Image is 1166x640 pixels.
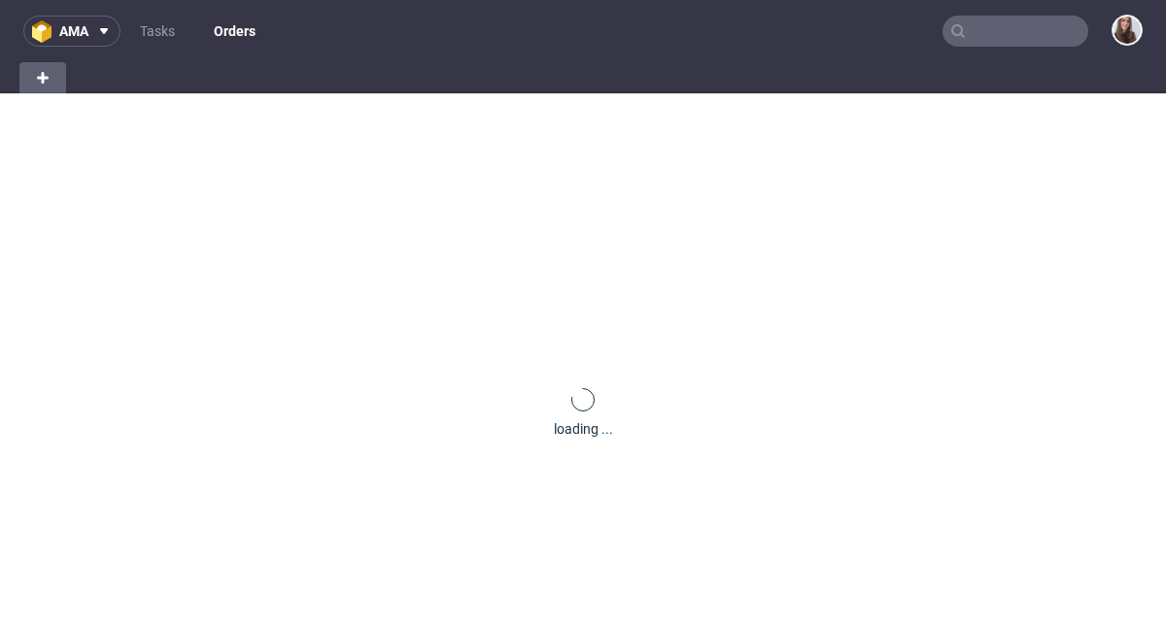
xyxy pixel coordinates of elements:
[32,20,59,43] img: logo
[554,419,613,439] div: loading ...
[23,16,120,47] button: ama
[128,16,187,47] a: Tasks
[59,24,88,38] span: ama
[202,16,267,47] a: Orders
[1114,17,1141,44] img: Sandra Beśka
